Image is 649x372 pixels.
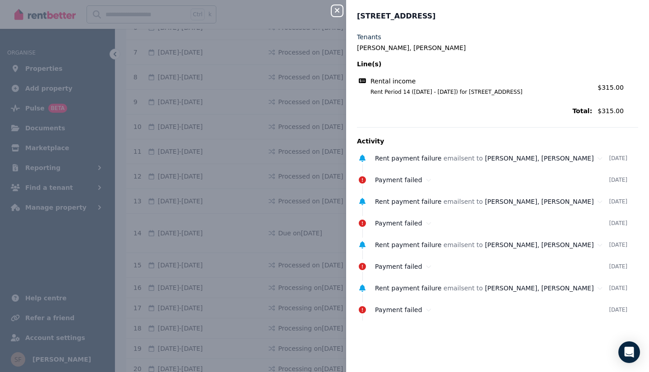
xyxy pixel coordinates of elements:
[485,241,594,248] span: [PERSON_NAME], [PERSON_NAME]
[598,106,638,115] span: $315.00
[609,176,627,184] time: [DATE]
[618,341,640,363] div: Open Intercom Messenger
[370,77,416,86] span: Rental income
[598,84,624,91] span: $315.00
[609,285,627,292] time: [DATE]
[357,43,638,52] legend: [PERSON_NAME], [PERSON_NAME]
[485,155,594,162] span: [PERSON_NAME], [PERSON_NAME]
[357,106,592,115] span: Total:
[375,285,442,292] span: Rent payment failure
[375,240,609,249] div: email sent to
[485,285,594,292] span: [PERSON_NAME], [PERSON_NAME]
[609,263,627,270] time: [DATE]
[357,32,381,41] label: Tenants
[357,137,638,146] p: Activity
[357,11,436,22] span: [STREET_ADDRESS]
[375,198,442,205] span: Rent payment failure
[609,220,627,227] time: [DATE]
[609,155,627,162] time: [DATE]
[357,60,592,69] span: Line(s)
[609,241,627,248] time: [DATE]
[375,154,609,163] div: email sent to
[375,263,422,270] span: Payment failed
[375,284,609,293] div: email sent to
[375,306,422,313] span: Payment failed
[485,198,594,205] span: [PERSON_NAME], [PERSON_NAME]
[609,198,627,205] time: [DATE]
[375,176,422,184] span: Payment failed
[360,88,592,96] span: Rent Period 14 ([DATE] - [DATE]) for [STREET_ADDRESS]
[609,306,627,313] time: [DATE]
[375,197,609,206] div: email sent to
[375,220,422,227] span: Payment failed
[375,241,442,248] span: Rent payment failure
[375,155,442,162] span: Rent payment failure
